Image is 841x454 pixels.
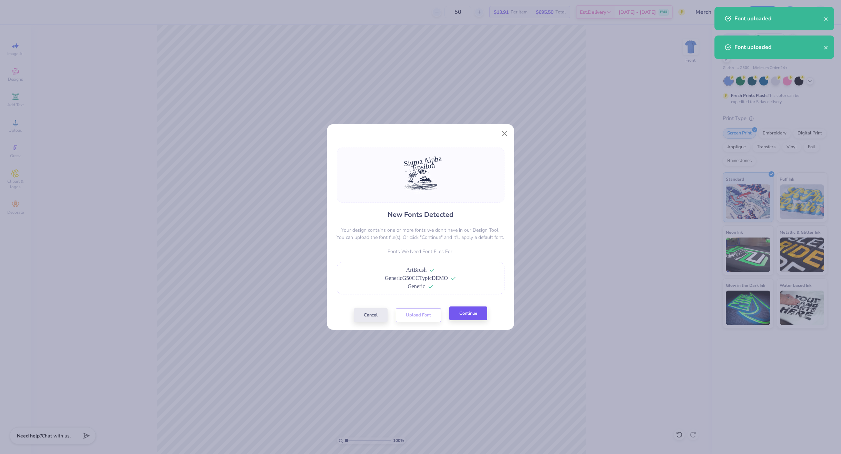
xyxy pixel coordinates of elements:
h4: New Fonts Detected [388,210,453,220]
button: Continue [449,306,487,321]
button: Cancel [354,308,388,322]
p: Fonts We Need Font Files For: [337,248,504,255]
div: Font uploaded [734,43,824,51]
p: Your design contains one or more fonts we don't have in our Design Tool. You can upload the font ... [337,226,504,241]
span: Generic [408,283,425,289]
span: ArtBrush [406,267,427,273]
span: GenericG50CCTypicDEMO [385,275,448,281]
button: Close [498,127,511,140]
button: close [824,43,829,51]
div: Font uploaded [734,14,824,23]
button: close [824,14,829,23]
